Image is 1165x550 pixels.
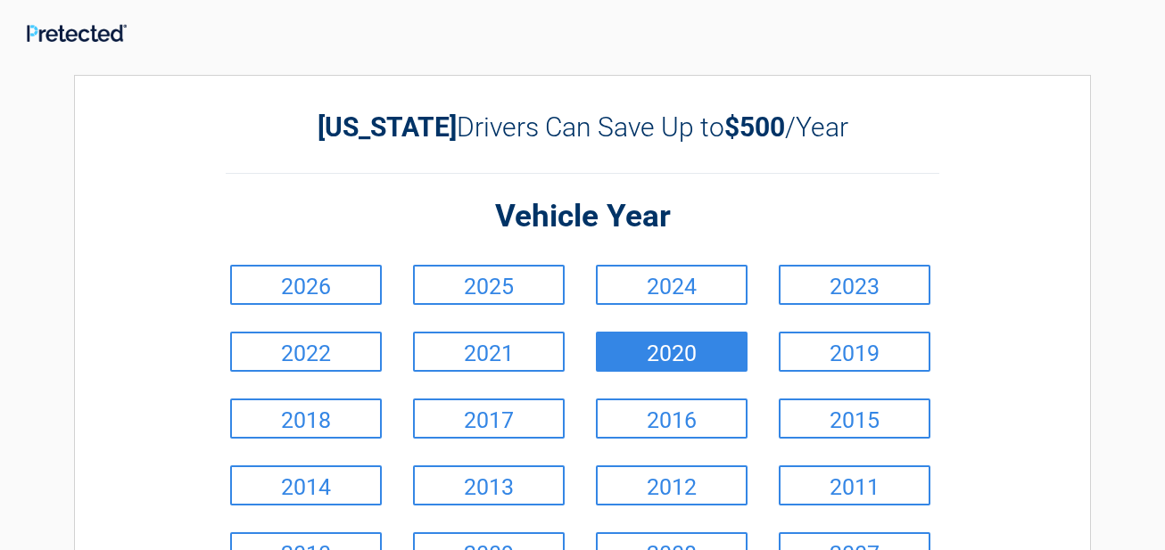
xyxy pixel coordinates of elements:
[413,332,565,372] a: 2021
[413,398,565,439] a: 2017
[27,24,127,42] img: Main Logo
[779,332,930,372] a: 2019
[596,398,748,439] a: 2016
[230,265,382,305] a: 2026
[226,196,939,238] h2: Vehicle Year
[596,332,748,372] a: 2020
[226,111,939,143] h2: Drivers Can Save Up to /Year
[779,265,930,305] a: 2023
[230,398,382,439] a: 2018
[779,465,930,505] a: 2011
[230,332,382,372] a: 2022
[596,465,748,505] a: 2012
[779,398,930,439] a: 2015
[230,465,382,505] a: 2014
[413,465,565,505] a: 2013
[596,265,748,305] a: 2024
[724,111,785,143] b: $500
[413,265,565,305] a: 2025
[318,111,457,143] b: [US_STATE]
